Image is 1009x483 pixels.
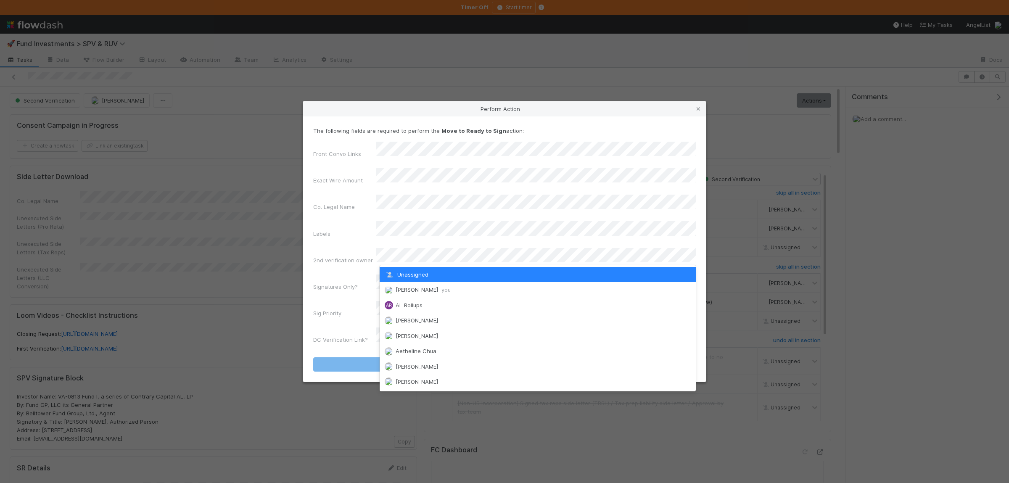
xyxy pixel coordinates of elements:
[385,317,393,325] img: avatar_55a2f090-1307-4765-93b4-f04da16234ba.png
[385,286,393,294] img: avatar_55b415e2-df6a-4422-95b4-4512075a58f2.png
[396,333,438,339] span: [PERSON_NAME]
[441,127,506,134] strong: Move to Ready to Sign
[313,127,696,135] p: The following fields are required to perform the action:
[303,101,706,116] div: Perform Action
[396,317,438,324] span: [PERSON_NAME]
[396,378,438,385] span: [PERSON_NAME]
[313,282,358,291] label: Signatures Only?
[396,363,438,370] span: [PERSON_NAME]
[385,271,428,278] span: Unassigned
[385,377,393,386] img: avatar_a2647de5-9415-4215-9880-ea643ac47f2f.png
[313,203,355,211] label: Co. Legal Name
[396,302,423,309] span: AL Rollups
[385,332,393,340] img: avatar_1d14498f-6309-4f08-8780-588779e5ce37.png
[396,348,436,354] span: Aetheline Chua
[385,362,393,371] img: avatar_df83acd9-d480-4d6e-a150-67f005a3ea0d.png
[313,230,330,238] label: Labels
[441,286,451,293] span: you
[313,357,696,372] button: Move to Ready to Sign
[385,347,393,356] img: avatar_103f69d0-f655-4f4f-bc28-f3abe7034599.png
[313,256,373,264] label: 2nd verification owner
[313,150,361,158] label: Front Convo Links
[385,301,393,309] div: AL Rollups
[313,309,341,317] label: Sig Priority
[386,303,392,308] span: AR
[396,286,451,293] span: [PERSON_NAME]
[313,176,363,185] label: Exact Wire Amount
[313,335,368,344] label: DC Verification Link?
